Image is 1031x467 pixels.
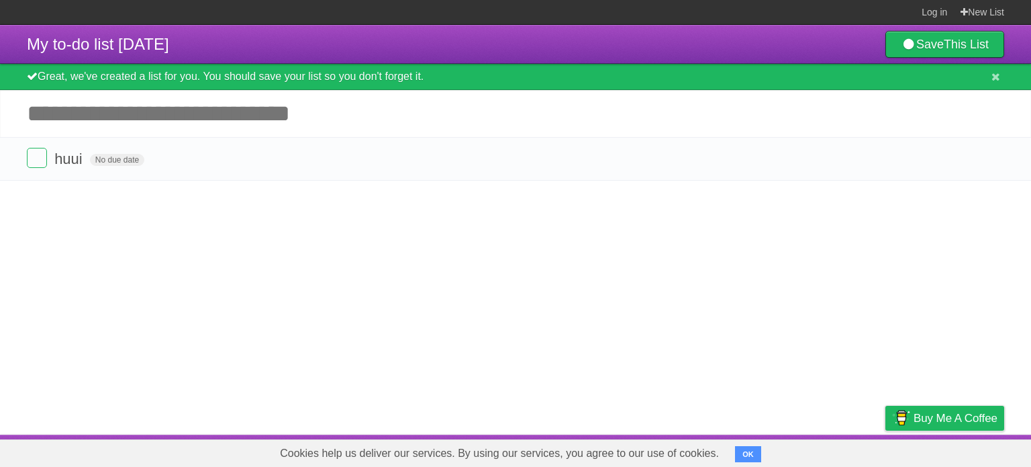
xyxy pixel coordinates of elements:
a: Terms [822,438,852,464]
span: Cookies help us deliver our services. By using our services, you agree to our use of cookies. [266,440,732,467]
span: huui [54,151,86,167]
button: OK [735,446,761,462]
a: SaveThis List [885,31,1004,58]
a: About [707,438,735,464]
span: Buy me a coffee [914,407,997,430]
a: Privacy [868,438,903,464]
label: Done [27,148,47,168]
a: Developers [751,438,805,464]
b: This List [944,38,989,51]
a: Buy me a coffee [885,406,1004,431]
img: Buy me a coffee [892,407,910,429]
span: My to-do list [DATE] [27,35,169,53]
span: No due date [90,154,144,166]
a: Suggest a feature [920,438,1004,464]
